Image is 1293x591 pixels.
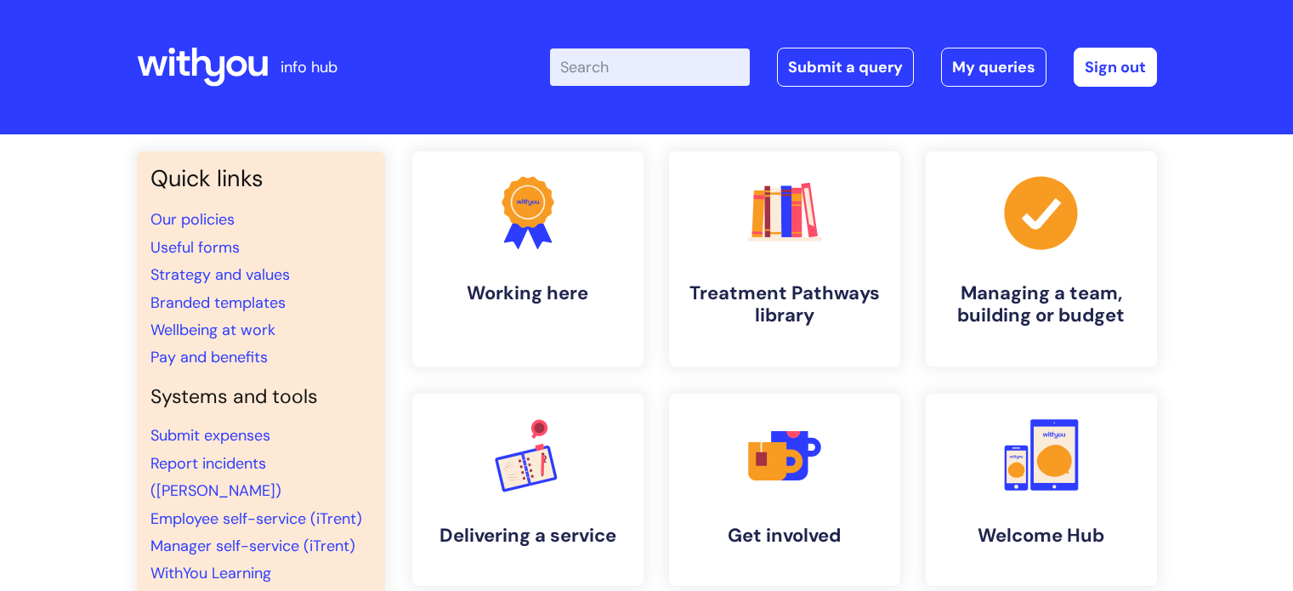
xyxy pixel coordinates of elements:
a: Working here [412,151,644,367]
a: Welcome Hub [926,394,1157,586]
a: Submit a query [777,48,914,87]
a: Get involved [669,394,900,586]
a: Useful forms [150,237,240,258]
input: Search [550,48,750,86]
h4: Systems and tools [150,385,371,409]
a: WithYou Learning [150,563,271,583]
a: Our policies [150,209,235,230]
p: info hub [281,54,337,81]
a: Delivering a service [412,394,644,586]
a: Submit expenses [150,425,270,446]
h3: Quick links [150,165,371,192]
h4: Treatment Pathways library [683,282,887,327]
h4: Managing a team, building or budget [939,282,1143,327]
a: Treatment Pathways library [669,151,900,367]
a: Pay and benefits [150,347,268,367]
div: | - [550,48,1157,87]
h4: Get involved [683,525,887,547]
h4: Working here [426,282,630,304]
a: Employee self-service (iTrent) [150,509,362,529]
a: Sign out [1074,48,1157,87]
a: Managing a team, building or budget [926,151,1157,367]
a: Wellbeing at work [150,320,275,340]
a: Manager self-service (iTrent) [150,536,355,556]
a: Report incidents ([PERSON_NAME]) [150,453,281,501]
a: My queries [941,48,1046,87]
h4: Welcome Hub [939,525,1143,547]
a: Branded templates [150,293,286,313]
a: Strategy and values [150,264,290,285]
h4: Delivering a service [426,525,630,547]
